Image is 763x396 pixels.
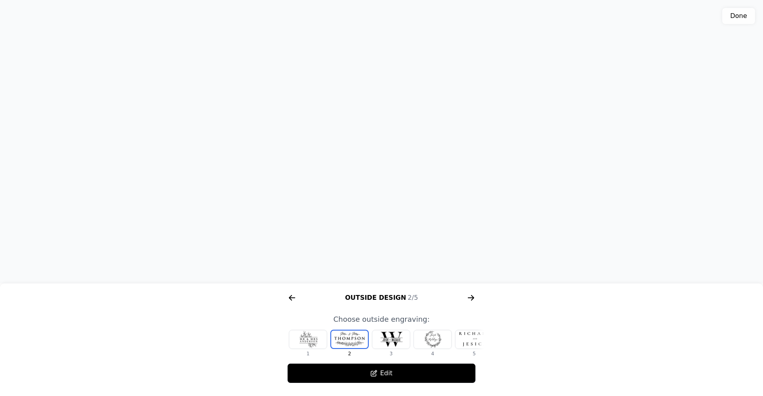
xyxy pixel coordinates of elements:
button: Done [722,8,755,24]
div: 1 [289,350,327,357]
div: 2 [330,350,369,357]
svg: arrow right short [286,291,298,304]
span: Choose outside engraving: [333,315,429,323]
div: 4 [413,350,452,357]
span: 2/5 [408,294,418,301]
svg: arrow right short [465,291,477,304]
button: Edit [287,363,476,383]
div: 3 [372,350,410,357]
div: Outside Design [279,291,484,304]
div: 5 [455,350,493,357]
